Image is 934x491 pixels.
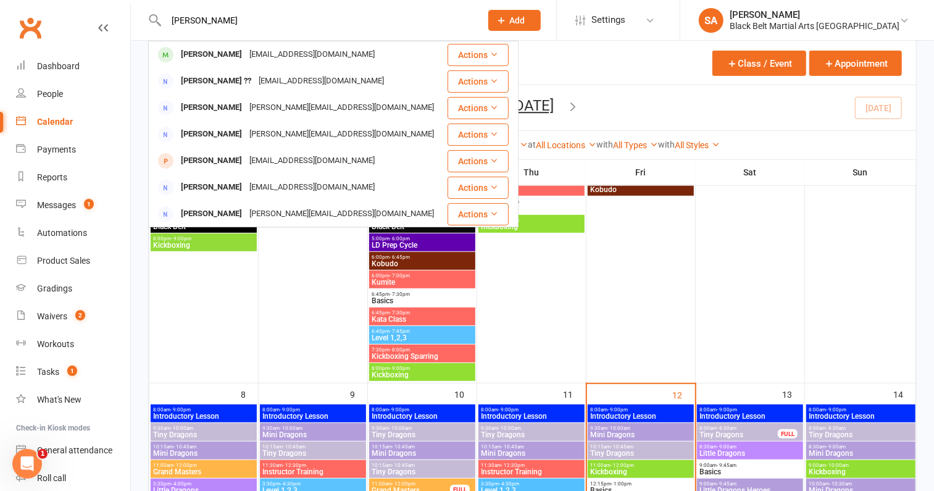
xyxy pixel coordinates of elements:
[16,219,130,247] a: Automations
[481,426,582,431] span: 9:30am
[591,6,625,34] span: Settings
[153,431,254,439] span: Tiny Dragons
[246,46,378,64] div: [EMAIL_ADDRESS][DOMAIN_NAME]
[153,407,254,413] span: 8:00am
[372,273,473,279] span: 6:00pm
[153,413,254,420] span: Introductory Lesson
[246,178,378,196] div: [EMAIL_ADDRESS][DOMAIN_NAME]
[241,384,258,404] div: 8
[16,386,130,414] a: What's New
[37,311,67,321] div: Waivers
[611,444,634,450] span: - 10:45am
[528,140,536,149] strong: at
[597,140,614,149] strong: with
[262,407,364,413] span: 8:00am
[699,444,801,450] span: 8:30am
[511,97,554,114] button: [DATE]
[481,444,582,450] span: 10:15am
[372,297,473,304] span: Basics
[153,444,254,450] span: 10:15am
[809,481,913,487] span: 10:00am
[699,481,801,487] span: 9:00am
[590,426,691,431] span: 9:30am
[809,51,902,76] button: Appointment
[262,450,364,457] span: Tiny Dragons
[448,124,509,146] button: Actions
[372,468,473,476] span: Tiny Dragons
[564,384,586,404] div: 11
[830,481,853,487] span: - 10:30am
[255,72,388,90] div: [EMAIL_ADDRESS][DOMAIN_NAME]
[37,228,87,238] div: Automations
[372,450,473,457] span: Mini Dragons
[177,72,255,90] div: [PERSON_NAME] ??
[499,426,522,431] span: - 10:00am
[153,450,254,457] span: Mini Dragons
[510,15,525,25] span: Add
[699,450,801,457] span: Little Dragons
[174,463,198,468] span: - 12:00pm
[280,407,301,413] span: - 9:00pm
[614,140,659,150] a: All Types
[590,431,691,439] span: Mini Dragons
[262,431,364,439] span: Mini Dragons
[390,273,411,279] span: - 7:00pm
[372,431,473,439] span: Tiny Dragons
[481,223,582,230] span: Kickboxing
[283,444,306,450] span: - 10:45am
[372,241,473,249] span: LD Prep Cycle
[153,463,254,468] span: 11:00am
[16,52,130,80] a: Dashboard
[590,450,691,457] span: Tiny Dragons
[246,205,438,223] div: [PERSON_NAME][EMAIL_ADDRESS][DOMAIN_NAME]
[84,199,94,209] span: 1
[372,347,473,353] span: 7:30pm
[372,413,473,420] span: Introductory Lesson
[16,275,130,303] a: Gradings
[827,426,846,431] span: - 8:30am
[16,358,130,386] a: Tasks 1
[177,152,246,170] div: [PERSON_NAME]
[502,463,525,468] span: - 12:30pm
[699,426,778,431] span: 8:00am
[454,384,477,404] div: 10
[730,9,899,20] div: [PERSON_NAME]
[372,334,473,342] span: Level 1,2,3
[675,140,720,150] a: All Styles
[481,204,582,212] span: Basics
[717,426,737,431] span: - 8:30am
[372,407,473,413] span: 8:00am
[827,407,847,413] span: - 9:00pm
[390,236,411,241] span: - 6:00pm
[16,136,130,164] a: Payments
[893,384,915,404] div: 14
[499,407,519,413] span: - 9:00pm
[390,292,411,297] span: - 7:30pm
[177,178,246,196] div: [PERSON_NAME]
[16,303,130,330] a: Waivers 2
[171,426,194,431] span: - 10:00am
[372,292,473,297] span: 6:45pm
[37,89,63,99] div: People
[281,481,301,487] span: - 4:30pm
[37,256,90,266] div: Product Sales
[16,164,130,191] a: Reports
[171,407,191,413] span: - 9:00pm
[37,445,112,455] div: General attendance
[393,481,416,487] span: - 12:00pm
[246,99,438,117] div: [PERSON_NAME][EMAIL_ADDRESS][DOMAIN_NAME]
[659,140,675,149] strong: with
[372,329,473,334] span: 6:45pm
[372,426,473,431] span: 9:30am
[393,444,415,450] span: - 10:45am
[809,463,913,468] span: 9:00am
[372,254,473,260] span: 6:00pm
[782,384,804,404] div: 13
[590,463,691,468] span: 11:00am
[809,468,913,476] span: Kickboxing
[809,431,913,439] span: Tiny Dragons
[717,444,737,450] span: - 9:00am
[393,463,415,468] span: - 10:45am
[172,481,192,487] span: - 4:00pm
[805,159,916,185] th: Sun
